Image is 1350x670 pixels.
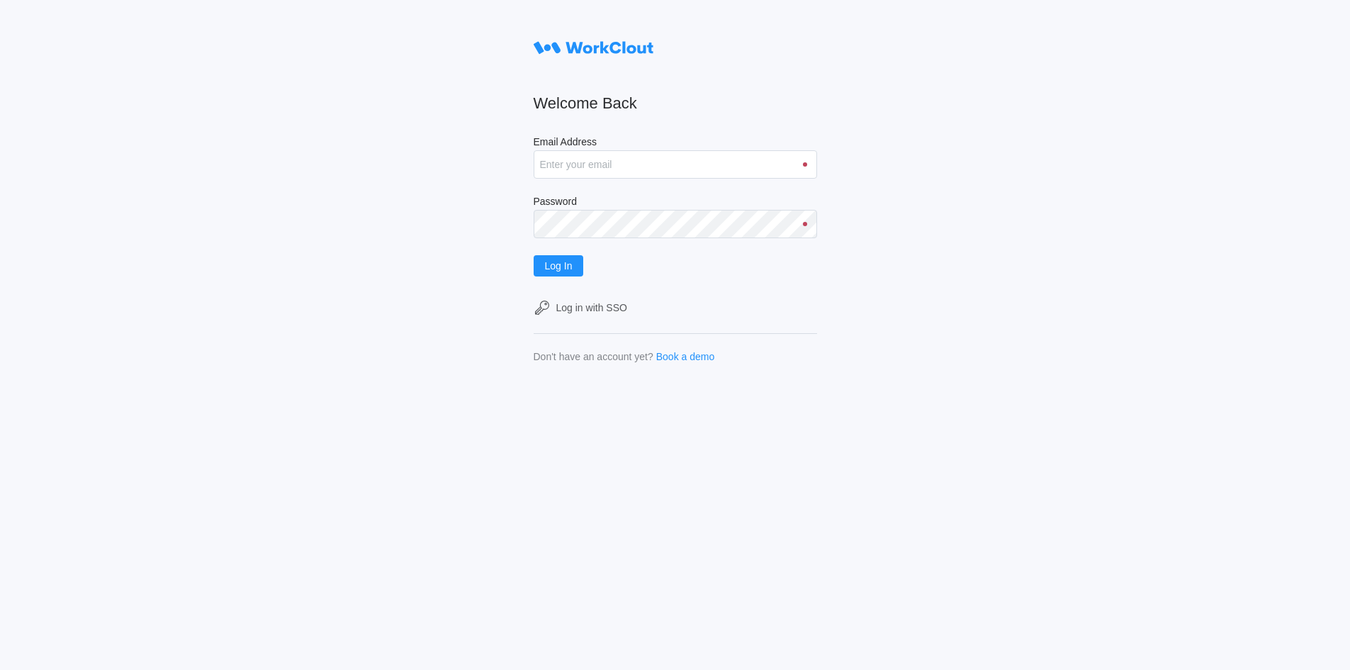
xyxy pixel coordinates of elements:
span: Log In [545,261,573,271]
a: Log in with SSO [534,299,817,316]
a: Book a demo [656,351,715,362]
label: Password [534,196,817,210]
h2: Welcome Back [534,94,817,113]
button: Log In [534,255,584,277]
input: Enter your email [534,150,817,179]
div: Log in with SSO [556,302,627,313]
div: Don't have an account yet? [534,351,653,362]
label: Email Address [534,136,817,150]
